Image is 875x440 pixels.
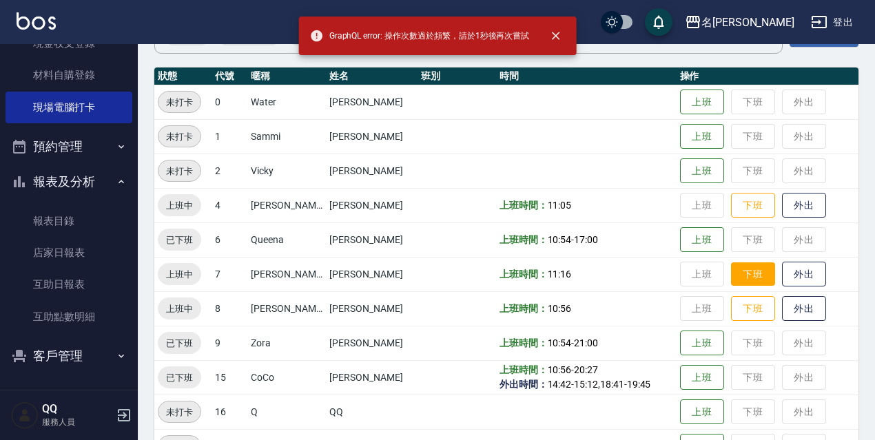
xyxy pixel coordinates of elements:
span: 15:12 [574,379,598,390]
b: 上班時間： [500,303,548,314]
button: 登出 [805,10,858,35]
button: 預約管理 [6,129,132,165]
span: 已下班 [158,336,201,350]
td: [PERSON_NAME] [326,222,418,257]
td: 9 [212,326,247,360]
th: 代號 [212,67,247,85]
div: 名[PERSON_NAME] [701,14,794,31]
td: Sammi [247,119,326,154]
th: 姓名 [326,67,418,85]
button: 上班 [680,365,724,390]
th: 操作 [677,67,858,85]
a: 材料自購登錄 [6,59,132,91]
button: 上班 [680,90,724,115]
td: [PERSON_NAME] [326,119,418,154]
td: [PERSON_NAME] [247,291,326,326]
b: 上班時間： [500,337,548,348]
td: [PERSON_NAME] [326,291,418,326]
td: 7 [212,257,247,291]
a: 互助日報表 [6,269,132,300]
td: [PERSON_NAME] [326,188,418,222]
b: 上班時間： [500,269,548,280]
td: QQ [326,395,418,429]
b: 上班時間： [500,234,548,245]
td: 4 [212,188,247,222]
span: 未打卡 [158,95,200,109]
td: Water [247,85,326,119]
button: 上班 [680,124,724,149]
button: 外出 [782,262,826,287]
a: 現金收支登錄 [6,28,132,59]
th: 暱稱 [247,67,326,85]
th: 狀態 [154,67,212,85]
img: Logo [17,12,56,30]
span: 10:56 [548,303,572,314]
td: 0 [212,85,247,119]
span: 上班中 [158,267,201,282]
td: [PERSON_NAME] [326,85,418,119]
span: 14:42 [548,379,572,390]
span: 未打卡 [158,164,200,178]
td: Vicky [247,154,326,188]
button: 上班 [680,227,724,253]
b: 上班時間： [500,364,548,375]
td: [PERSON_NAME] [326,154,418,188]
button: 下班 [731,193,775,218]
span: 11:16 [548,269,572,280]
td: [PERSON_NAME] [326,326,418,360]
td: 6 [212,222,247,257]
span: 10:54 [548,234,572,245]
td: 15 [212,360,247,395]
button: 報表及分析 [6,164,132,200]
th: 時間 [496,67,677,85]
span: 11:05 [548,200,572,211]
button: 上班 [680,331,724,356]
td: - - , - [496,360,677,395]
td: - [496,222,677,257]
h5: QQ [42,402,112,416]
span: 上班中 [158,198,201,213]
button: 下班 [731,296,775,322]
td: [PERSON_NAME] [247,188,326,222]
span: 已下班 [158,370,201,385]
button: close [540,21,570,51]
a: 店家日報表 [6,237,132,269]
span: 20:27 [574,364,598,375]
button: 上班 [680,399,724,425]
button: 下班 [731,262,775,286]
td: Q [247,395,326,429]
button: 上班 [680,158,724,184]
span: 10:56 [548,364,572,375]
span: 21:00 [574,337,598,348]
button: 名[PERSON_NAME] [679,8,800,36]
th: 班別 [418,67,496,85]
td: Queena [247,222,326,257]
td: - [496,326,677,360]
button: save [645,8,672,36]
td: 1 [212,119,247,154]
button: 外出 [782,193,826,218]
span: 已下班 [158,233,201,247]
td: [PERSON_NAME] [326,360,418,395]
span: 上班中 [158,302,201,316]
b: 上班時間： [500,200,548,211]
p: 服務人員 [42,416,112,428]
td: 16 [212,395,247,429]
a: 互助點數明細 [6,301,132,333]
td: 2 [212,154,247,188]
span: 18:41 [600,379,624,390]
span: 10:54 [548,337,572,348]
td: 8 [212,291,247,326]
a: 報表目錄 [6,205,132,237]
button: 客戶管理 [6,338,132,374]
span: 17:00 [574,234,598,245]
span: GraphQL error: 操作次數過於頻繁，請於1秒後再次嘗試 [310,29,530,43]
td: CoCo [247,360,326,395]
img: Person [11,401,39,429]
span: 未打卡 [158,405,200,419]
td: [PERSON_NAME] [326,257,418,291]
td: [PERSON_NAME] [247,257,326,291]
td: Zora [247,326,326,360]
b: 外出時間： [500,379,548,390]
span: 未打卡 [158,129,200,144]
